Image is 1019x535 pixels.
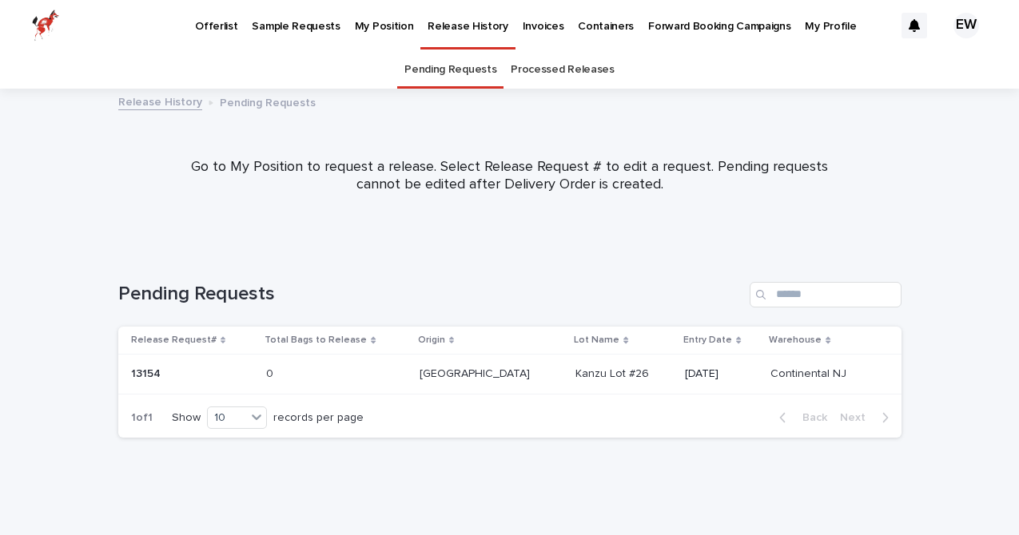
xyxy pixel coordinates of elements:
[190,159,830,193] p: Go to My Position to request a release. Select Release Request # to edit a request. Pending reque...
[769,331,822,349] p: Warehouse
[265,331,367,349] p: Total Bags to Release
[511,51,614,89] a: Processed Releases
[118,283,743,306] h1: Pending Requests
[953,13,979,38] div: EW
[172,411,201,425] p: Show
[118,92,202,110] a: Release History
[683,331,732,349] p: Entry Date
[266,364,277,381] p: 0
[404,51,496,89] a: Pending Requests
[685,367,758,381] p: [DATE]
[131,331,217,349] p: Release Request#
[420,364,533,381] p: [GEOGRAPHIC_DATA]
[766,410,834,425] button: Back
[118,355,902,394] tr: 1315413154 00 [GEOGRAPHIC_DATA][GEOGRAPHIC_DATA] Kanzu Lot #26Kanzu Lot #26 [DATE]Continental NJC...
[220,93,316,110] p: Pending Requests
[793,412,827,423] span: Back
[840,412,875,423] span: Next
[750,282,902,307] input: Search
[574,331,619,349] p: Lot Name
[834,410,902,425] button: Next
[118,398,165,438] p: 1 of 1
[418,331,445,349] p: Origin
[208,410,246,426] div: 10
[131,364,164,381] p: 13154
[32,10,59,42] img: zttTXibQQrCfv9chImQE
[770,364,850,381] p: Continental NJ
[575,364,652,381] p: Kanzu Lot #26
[273,411,364,425] p: records per page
